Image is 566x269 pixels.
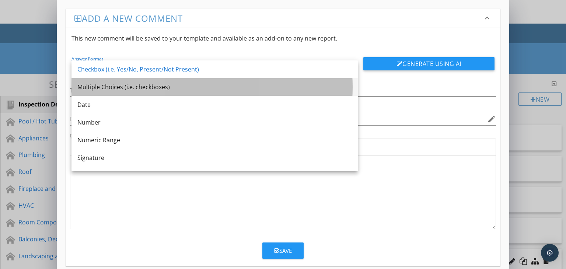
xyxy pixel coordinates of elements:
[70,84,496,97] input: Name
[487,115,496,123] i: edit
[363,57,495,70] button: Generate Using AI
[274,247,292,255] div: Save
[77,65,352,74] div: Checkbox (i.e. Yes/No, Present/Not Present)
[70,113,486,125] input: Default Location
[262,242,304,259] button: Save
[77,118,352,127] div: Number
[77,136,352,144] div: Numeric Range
[77,100,352,109] div: Date
[74,13,483,23] h3: Add a new comment
[77,153,352,162] div: Signature
[483,14,492,22] i: keyboard_arrow_down
[541,244,559,262] div: Open Intercom Messenger
[66,28,501,49] div: This new comment will be saved to your template and available as an add-on to any new report.
[70,140,84,154] button: Inline Style
[70,133,496,139] div: Default Text
[77,83,352,91] div: Multiple Choices (i.e. checkboxes)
